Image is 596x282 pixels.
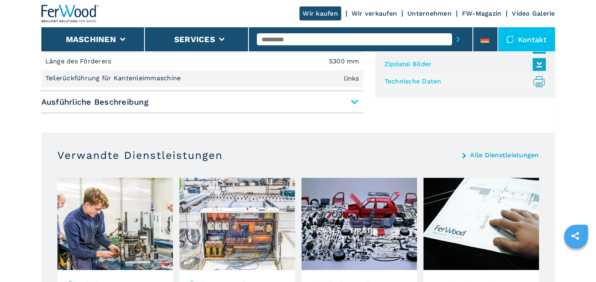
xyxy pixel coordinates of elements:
button: Services [174,34,215,44]
h3: Verwandte Dienstleistungen [57,149,223,162]
a: FW-Magazin [462,10,502,17]
img: image [301,178,417,270]
button: Maschinen [66,34,116,44]
p: Teilerückführung für Kantenleimmaschine [45,74,183,83]
a: sharethis [565,226,585,246]
button: submit-button [452,30,464,49]
img: Ferwood [41,5,99,22]
em: 5300 mm [329,58,359,65]
img: image [179,178,295,270]
em: links [344,75,359,82]
a: Technische Daten [384,75,542,88]
a: Unternehmen [407,10,452,17]
img: Kontakt [506,35,514,43]
img: image [423,178,539,270]
p: Länge des Förderers [45,57,114,66]
a: Video Galerie [512,10,555,17]
a: Zipdatei Bilder [384,58,542,71]
a: Wir kaufen [299,6,341,20]
div: Kontakt [498,27,555,51]
div: Kurzbeschreibung [41,36,363,87]
iframe: Chat [562,246,590,276]
img: image [57,178,173,270]
a: Wir verkaufen [352,10,397,17]
a: Alle Dienstleistungen [470,152,539,158]
span: Ausführliche Beschreibung [41,95,363,109]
